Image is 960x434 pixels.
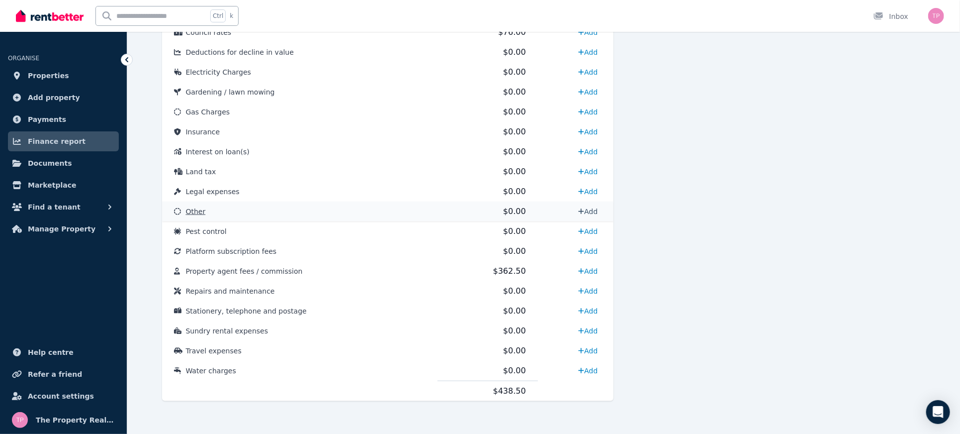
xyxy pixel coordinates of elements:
span: Repairs and maintenance [186,287,275,295]
a: Add [574,303,602,319]
span: The Property Realtors [36,414,115,426]
span: $76.00 [498,27,526,37]
span: Property agent fees / commission [186,267,303,275]
span: Documents [28,157,72,169]
span: k [230,12,233,20]
span: Payments [28,113,66,125]
a: Add [574,343,602,359]
span: Sundry rental expenses [186,327,268,335]
a: Properties [8,66,119,86]
span: Interest on loan(s) [186,148,250,156]
button: Find a tenant [8,197,119,217]
span: Pest control [186,227,227,235]
span: Ctrl [210,9,226,22]
span: Other [186,208,206,216]
a: Payments [8,109,119,129]
span: Deductions for decline in value [186,48,294,56]
a: Add [574,184,602,200]
span: $362.50 [493,266,526,276]
a: Add [574,204,602,219]
a: Add [574,144,602,160]
span: Manage Property [28,223,95,235]
span: Council rates [186,28,232,36]
a: Add property [8,88,119,108]
span: $0.00 [503,326,526,335]
span: Finance report [28,135,86,147]
span: Insurance [186,128,220,136]
span: Electricity Charges [186,68,252,76]
span: $0.00 [503,346,526,355]
span: $0.00 [503,87,526,97]
div: Open Intercom Messenger [926,400,950,424]
span: $0.00 [503,226,526,236]
span: ORGANISE [8,55,39,62]
a: Add [574,104,602,120]
a: Add [574,223,602,239]
a: Account settings [8,386,119,406]
span: Find a tenant [28,201,81,213]
span: $0.00 [503,306,526,316]
span: Add property [28,92,80,104]
span: Stationery, telephone and postage [186,307,307,315]
a: Add [574,363,602,379]
span: $0.00 [503,187,526,196]
a: Add [574,124,602,140]
span: Account settings [28,390,94,402]
span: $0.00 [503,147,526,156]
span: Help centre [28,346,74,358]
span: Land tax [186,168,216,176]
span: $0.00 [503,246,526,256]
a: Add [574,323,602,339]
span: Marketplace [28,179,76,191]
a: Add [574,164,602,180]
a: Add [574,64,602,80]
span: $0.00 [503,107,526,116]
span: $0.00 [503,366,526,375]
a: Add [574,243,602,259]
span: Water charges [186,367,236,375]
span: Travel expenses [186,347,242,355]
a: Add [574,84,602,100]
a: Add [574,283,602,299]
a: Marketplace [8,175,119,195]
span: Platform subscription fees [186,247,277,255]
a: Add [574,263,602,279]
a: Finance report [8,131,119,151]
a: Refer a friend [8,364,119,384]
img: RentBetter [16,8,84,23]
a: Add [574,44,602,60]
span: Refer a friend [28,368,82,380]
a: Add [574,24,602,40]
a: Documents [8,153,119,173]
span: Legal expenses [186,188,240,196]
span: Gas Charges [186,108,230,116]
img: The Property Realtors [12,412,28,428]
img: The Property Realtors [928,8,944,24]
span: $0.00 [503,47,526,57]
button: Manage Property [8,219,119,239]
span: $0.00 [503,127,526,136]
a: Help centre [8,342,119,362]
span: $438.50 [493,386,526,396]
div: Inbox [873,11,908,21]
span: $0.00 [503,167,526,176]
span: $0.00 [503,67,526,77]
span: Properties [28,70,69,82]
span: $0.00 [503,207,526,216]
span: $0.00 [503,286,526,296]
span: Gardening / lawn mowing [186,88,275,96]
